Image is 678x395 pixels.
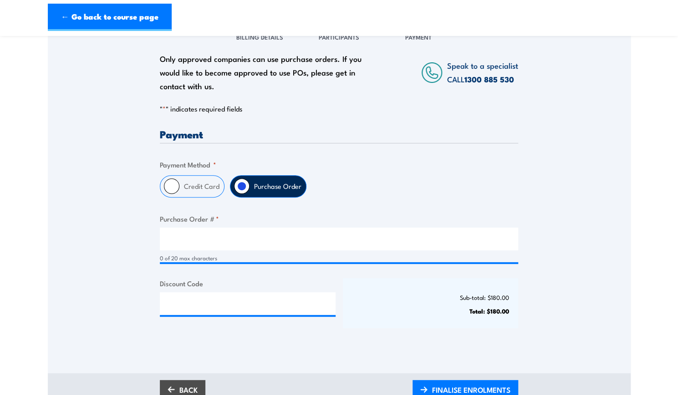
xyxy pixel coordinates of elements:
[469,306,509,315] strong: Total: $180.00
[405,32,432,41] span: Payment
[160,159,216,170] legend: Payment Method
[447,60,518,85] span: Speak to a specialist CALL
[160,254,518,263] div: 0 of 20 max characters
[160,104,518,113] p: " " indicates required fields
[236,32,283,41] span: Billing Details
[319,32,359,41] span: Participants
[250,176,306,197] label: Purchase Order
[48,4,172,31] a: ← Go back to course page
[160,129,518,139] h3: Payment
[160,278,336,289] label: Discount Code
[179,176,224,197] label: Credit Card
[464,73,514,85] a: 1300 885 530
[352,294,510,301] p: Sub-total: $180.00
[160,52,367,93] div: Only approved companies can use purchase orders. If you would like to become approved to use POs,...
[160,213,518,224] label: Purchase Order #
